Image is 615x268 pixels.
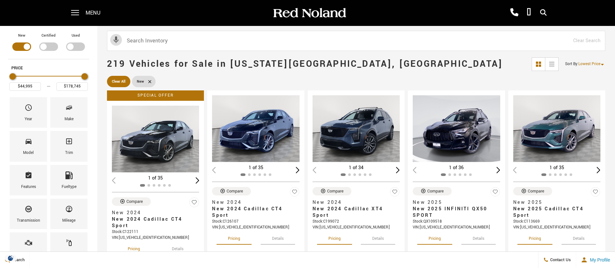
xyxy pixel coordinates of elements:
[11,65,86,71] h5: Price
[513,164,600,171] div: 1 of 35
[112,235,199,241] div: VIN: [US_VEHICLE_IDENTIFICATION_NUMBER]
[513,206,596,219] span: New 2025 Cadillac CT4 Sport
[327,188,344,194] div: Compare
[413,164,500,171] div: 1 of 36
[25,170,32,183] span: Features
[112,106,201,172] img: 2024 Cadillac CT4 Sport 1
[112,175,199,182] div: 1 of 35
[9,71,88,91] div: Price
[50,131,88,161] div: TrimTrim
[72,32,80,39] label: Used
[50,165,88,195] div: FueltypeFueltype
[65,204,73,217] span: Mileage
[212,95,301,162] div: 1 / 2
[565,61,578,67] span: Sort By :
[8,32,89,59] div: Filter by Vehicle Type
[212,199,294,206] span: New 2024
[212,199,299,219] a: New 2024New 2024 Cadillac CT4 Sport
[50,97,88,128] div: MakeMake
[112,106,201,172] div: 1 / 2
[217,230,252,245] button: pricing tab
[212,219,299,225] div: Stock : C126107
[390,187,400,200] button: Save Vehicle
[296,167,300,173] div: Next slide
[10,165,47,195] div: FeaturesFeatures
[513,219,600,225] div: Stock : C113669
[9,73,16,80] div: Minimum Price
[413,206,495,219] span: New 2025 INFINITI QX50 SPORT
[110,34,122,46] svg: Click to toggle on voice search
[65,170,73,183] span: Fueltype
[3,255,18,262] section: Click to Open Cookie Consent Modal
[413,225,500,230] div: VIN: [US_VEHICLE_IDENTIFICATION_NUMBER]
[272,7,347,19] img: Red Noland Auto Group
[112,210,194,216] span: New 2024
[212,206,294,219] span: New 2024 Cadillac CT4 Sport
[496,167,500,173] div: Next slide
[10,199,47,229] div: TransmissionTransmission
[65,116,74,123] div: Make
[313,219,400,225] div: Stock : C199072
[17,217,40,224] div: Transmission
[50,232,88,263] div: ColorColor
[549,257,571,263] span: Contact Us
[212,225,299,230] div: VIN: [US_VEHICLE_IDENTIFICATION_NUMBER]
[591,187,600,200] button: Save Vehicle
[3,255,18,262] img: Opt-Out Icon
[21,183,36,191] div: Features
[587,257,610,262] span: My Profile
[25,136,32,149] span: Model
[313,199,395,206] span: New 2024
[65,136,73,149] span: Trim
[562,230,596,245] button: details tab
[25,102,32,116] span: Year
[513,199,596,206] span: New 2025
[62,183,77,191] div: Fueltype
[65,237,73,251] span: Color
[10,97,47,128] div: YearYear
[413,187,452,195] button: Compare Vehicle
[81,73,88,80] div: Maximum Price
[513,225,600,230] div: VIN: [US_VEHICLE_IDENTIFICATION_NUMBER]
[413,95,502,162] img: 2025 INFINITI QX50 SPORT 1
[10,232,47,263] div: EngineEngine
[413,219,500,225] div: Stock : QX109518
[25,116,32,123] div: Year
[396,167,400,173] div: Next slide
[413,95,502,162] div: 1 / 2
[212,95,301,162] img: 2024 Cadillac CT4 Sport 1
[313,187,351,195] button: Compare Vehicle
[107,90,204,101] div: Special Offer
[50,199,88,229] div: MileageMileage
[313,206,395,219] span: New 2024 Cadillac XT4 Sport
[513,95,602,162] div: 1 / 2
[112,197,151,206] button: Compare Vehicle
[10,131,47,161] div: ModelModel
[65,149,73,157] div: Trim
[313,225,400,230] div: VIN: [US_VEHICLE_IDENTIFICATION_NUMBER]
[116,241,151,255] button: pricing tab
[112,216,194,229] span: New 2024 Cadillac CT4 Sport
[65,102,73,116] span: Make
[578,61,600,67] span: Lowest Price
[413,199,500,219] a: New 2025New 2025 INFINITI QX50 SPORT
[212,164,299,171] div: 1 of 35
[413,199,495,206] span: New 2025
[313,95,401,162] img: 2024 Cadillac XT4 Sport 1
[317,230,352,245] button: pricing tab
[112,229,199,235] div: Stock : C122111
[18,32,25,39] label: New
[112,77,125,86] span: Clear All
[528,188,544,194] div: Compare
[112,210,199,229] a: New 2024New 2024 Cadillac CT4 Sport
[461,230,496,245] button: details tab
[576,252,615,268] button: Open user profile menu
[25,237,32,251] span: Engine
[41,32,55,39] label: Certified
[513,95,602,162] img: 2025 Cadillac CT4 Sport 1
[513,199,600,219] a: New 2025New 2025 Cadillac CT4 Sport
[107,31,605,51] input: Search Inventory
[361,230,395,245] button: details tab
[195,177,199,183] div: Next slide
[313,199,400,219] a: New 2024New 2024 Cadillac XT4 Sport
